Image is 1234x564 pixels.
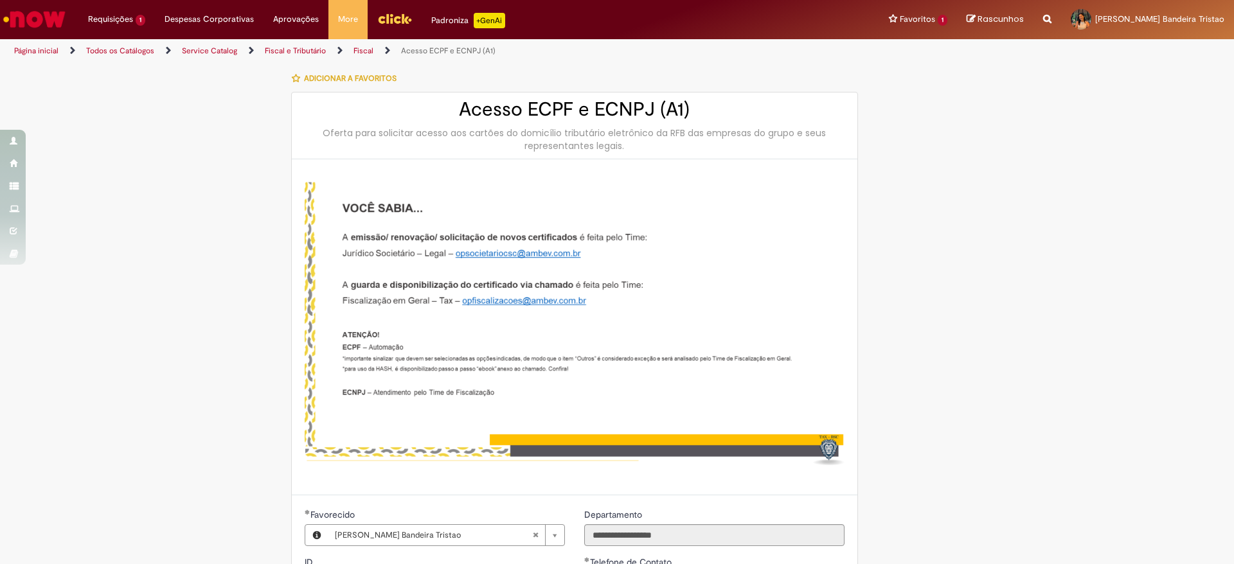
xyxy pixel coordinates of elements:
span: Favoritos [900,13,935,26]
a: [PERSON_NAME] Bandeira TristaoLimpar campo Favorecido [328,525,564,545]
span: Obrigatório Preenchido [305,509,310,515]
a: Fiscal [353,46,373,56]
span: Obrigatório Preenchido [584,557,590,562]
span: Aprovações [273,13,319,26]
span: 1 [938,15,947,26]
span: Necessários - Favorecido [310,509,357,520]
a: Página inicial [14,46,58,56]
span: Somente leitura - Departamento [584,509,645,520]
label: Somente leitura - Departamento [584,508,645,521]
span: Adicionar a Favoritos [304,73,397,84]
ul: Trilhas de página [10,39,813,63]
span: [PERSON_NAME] Bandeira Tristao [1095,13,1224,24]
img: click_logo_yellow_360x200.png [377,9,412,28]
a: Service Catalog [182,46,237,56]
button: Adicionar a Favoritos [291,65,404,92]
p: +GenAi [474,13,505,28]
button: Favorecido, Visualizar este registro Suzana Alves Bandeira Tristao [305,525,328,545]
img: ServiceNow [1,6,67,32]
a: Todos os Catálogos [86,46,154,56]
span: [PERSON_NAME] Bandeira Tristao [335,525,532,545]
div: Padroniza [431,13,505,28]
a: Rascunhos [967,13,1024,26]
span: Requisições [88,13,133,26]
span: 1 [136,15,145,26]
div: Oferta para solicitar acesso aos cartões do domicílio tributário eletrônico da RFB das empresas d... [305,127,845,152]
input: Departamento [584,524,845,546]
a: Acesso ECPF e ECNPJ (A1) [401,46,496,56]
img: Design%20sem%20nome%20%283%29.pngx [305,172,845,476]
a: Fiscal e Tributário [265,46,326,56]
h2: Acesso ECPF e ECNPJ (A1) [305,99,845,120]
abbr: Limpar campo Favorecido [526,525,545,545]
span: Rascunhos [978,13,1024,25]
span: More [338,13,358,26]
span: Despesas Corporativas [165,13,254,26]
